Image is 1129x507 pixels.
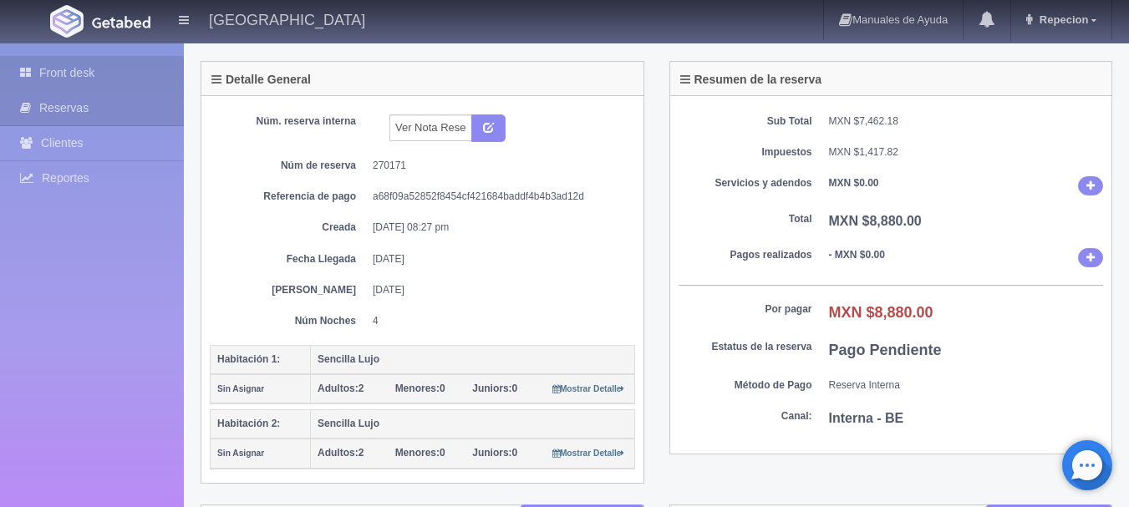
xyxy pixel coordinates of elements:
dd: [DATE] [373,283,623,297]
dd: MXN $7,462.18 [829,114,1104,129]
small: Sin Asignar [217,449,264,458]
span: 0 [472,447,517,459]
b: Habitación 2: [217,418,280,429]
dd: 270171 [373,159,623,173]
strong: Juniors: [472,447,511,459]
b: MXN $0.00 [829,177,879,189]
dt: Canal: [679,409,812,423]
dt: Núm de reserva [222,159,356,173]
th: Sencilla Lujo [311,345,635,374]
strong: Adultos: [318,383,359,394]
dt: Por pagar [679,302,812,317]
img: Getabed [92,16,150,28]
span: 0 [395,447,445,459]
b: Pago Pendiente [829,342,942,358]
dt: Creada [222,221,356,235]
dt: [PERSON_NAME] [222,283,356,297]
dt: Impuestos [679,145,812,160]
dt: Total [679,212,812,226]
dd: 4 [373,314,623,328]
h4: [GEOGRAPHIC_DATA] [209,8,365,29]
dd: Reserva Interna [829,378,1104,393]
img: Getabed [50,5,84,38]
span: Repecion [1035,13,1089,26]
dd: [DATE] [373,252,623,266]
b: MXN $8,880.00 [829,214,922,228]
dd: MXN $1,417.82 [829,145,1104,160]
dt: Sub Total [679,114,812,129]
strong: Adultos: [318,447,359,459]
strong: Menores: [395,447,440,459]
small: Mostrar Detalle [552,384,625,393]
b: Interna - BE [829,411,904,425]
dt: Método de Pago [679,378,812,393]
dt: Núm. reserva interna [222,114,356,129]
strong: Juniors: [472,383,511,394]
dt: Servicios y adendos [679,176,812,190]
span: 0 [395,383,445,394]
a: Mostrar Detalle [552,447,625,459]
strong: Menores: [395,383,440,394]
h4: Resumen de la reserva [680,74,822,86]
span: 2 [318,383,364,394]
span: 2 [318,447,364,459]
b: - MXN $0.00 [829,249,885,261]
a: Mostrar Detalle [552,383,625,394]
dt: Referencia de pago [222,190,356,204]
dd: [DATE] 08:27 pm [373,221,623,235]
small: Mostrar Detalle [552,449,625,458]
span: 0 [472,383,517,394]
small: Sin Asignar [217,384,264,393]
dt: Pagos realizados [679,248,812,262]
h4: Detalle General [211,74,311,86]
th: Sencilla Lujo [311,410,635,439]
dt: Estatus de la reserva [679,340,812,354]
dt: Fecha Llegada [222,252,356,266]
b: Habitación 1: [217,353,280,365]
b: MXN $8,880.00 [829,304,933,321]
dt: Núm Noches [222,314,356,328]
dd: a68f09a52852f8454cf421684baddf4b4b3ad12d [373,190,623,204]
